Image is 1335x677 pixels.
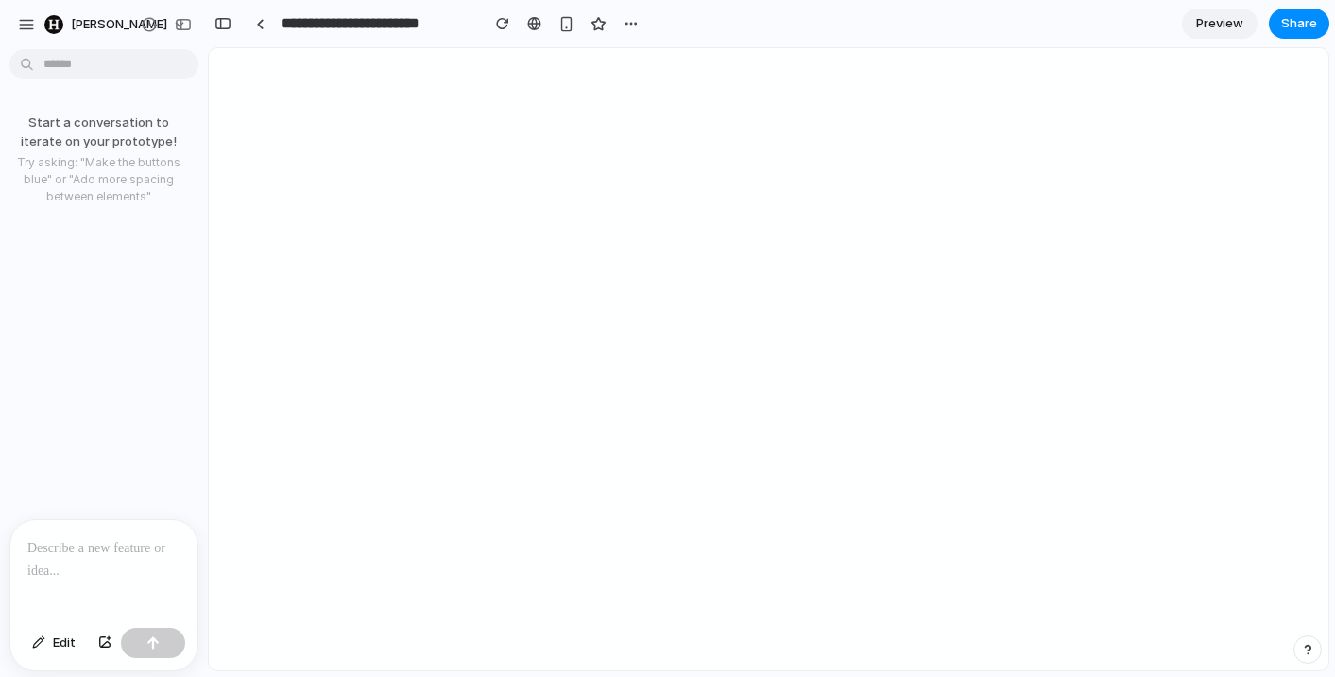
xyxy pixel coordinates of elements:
button: Edit [23,628,85,658]
span: Edit [53,634,76,652]
a: Preview [1182,9,1258,39]
span: Preview [1196,14,1243,33]
button: [PERSON_NAME] [37,9,197,40]
span: Share [1281,14,1317,33]
p: Start a conversation to iterate on your prototype! [8,113,189,150]
button: Share [1269,9,1329,39]
span: [PERSON_NAME] [71,15,167,34]
p: Try asking: "Make the buttons blue" or "Add more spacing between elements" [8,154,189,205]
